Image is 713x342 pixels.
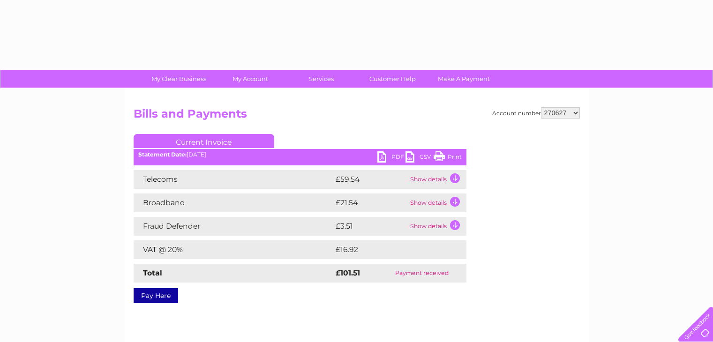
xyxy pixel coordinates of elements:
strong: Total [143,268,162,277]
a: My Clear Business [140,70,218,88]
a: Make A Payment [425,70,503,88]
td: £16.92 [333,240,447,259]
td: Broadband [134,193,333,212]
td: Telecoms [134,170,333,189]
td: Show details [408,193,466,212]
a: PDF [377,151,405,165]
td: Show details [408,170,466,189]
div: [DATE] [134,151,466,158]
b: Statement Date: [138,151,187,158]
a: Pay Here [134,288,178,303]
a: Customer Help [354,70,431,88]
h2: Bills and Payments [134,107,580,125]
td: £59.54 [333,170,408,189]
td: £21.54 [333,193,408,212]
a: Services [283,70,360,88]
td: Payment received [377,264,466,283]
div: Account number [492,107,580,119]
a: Current Invoice [134,134,274,148]
td: Show details [408,217,466,236]
td: VAT @ 20% [134,240,333,259]
strong: £101.51 [336,268,360,277]
a: CSV [405,151,434,165]
a: My Account [211,70,289,88]
td: £3.51 [333,217,408,236]
td: Fraud Defender [134,217,333,236]
a: Print [434,151,462,165]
